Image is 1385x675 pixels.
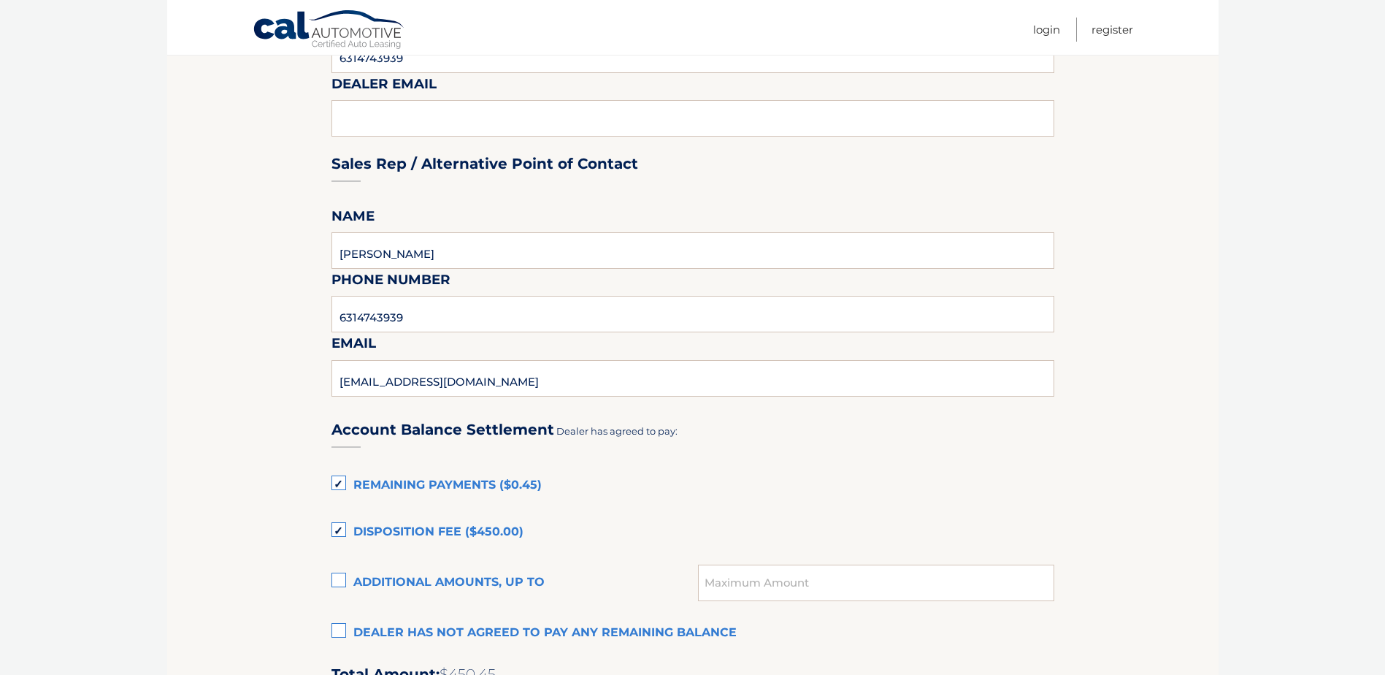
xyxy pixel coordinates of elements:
[331,471,1054,500] label: Remaining Payments ($0.45)
[331,269,450,296] label: Phone Number
[1033,18,1060,42] a: Login
[698,565,1054,601] input: Maximum Amount
[331,73,437,100] label: Dealer Email
[331,568,699,598] label: Additional amounts, up to
[331,518,1054,547] label: Disposition Fee ($450.00)
[556,425,678,437] span: Dealer has agreed to pay:
[331,421,554,439] h3: Account Balance Settlement
[331,155,638,173] h3: Sales Rep / Alternative Point of Contact
[331,619,1054,648] label: Dealer has not agreed to pay any remaining balance
[253,9,406,52] a: Cal Automotive
[331,205,375,232] label: Name
[331,332,376,359] label: Email
[1091,18,1133,42] a: Register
